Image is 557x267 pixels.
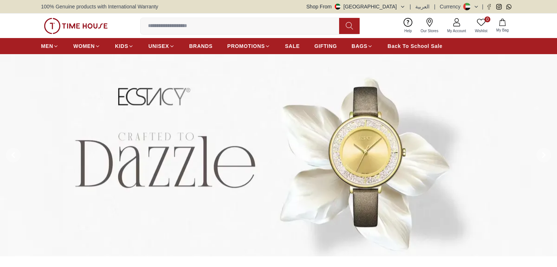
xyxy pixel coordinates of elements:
span: UNISEX [148,42,169,50]
span: Help [401,28,415,34]
span: | [482,3,483,10]
a: BAGS [352,40,373,53]
span: | [434,3,435,10]
a: UNISEX [148,40,174,53]
a: BRANDS [189,40,213,53]
img: United Arab Emirates [335,4,341,10]
a: KIDS [115,40,134,53]
a: SALE [285,40,300,53]
a: Facebook [486,4,492,10]
a: MEN [41,40,59,53]
div: Currency [440,3,464,10]
img: ... [44,18,108,34]
button: My Bag [492,17,513,34]
a: GIFTING [314,40,337,53]
span: PROMOTIONS [227,42,265,50]
a: Our Stores [416,16,443,35]
span: WOMEN [73,42,95,50]
a: 0Wishlist [471,16,492,35]
span: | [410,3,411,10]
span: GIFTING [314,42,337,50]
span: BRANDS [189,42,213,50]
span: Our Stores [418,28,441,34]
span: BAGS [352,42,367,50]
a: WOMEN [73,40,100,53]
span: KIDS [115,42,128,50]
a: PROMOTIONS [227,40,271,53]
span: 100% Genuine products with International Warranty [41,3,158,10]
a: Instagram [496,4,502,10]
span: MEN [41,42,53,50]
button: Shop From[GEOGRAPHIC_DATA] [307,3,405,10]
span: SALE [285,42,300,50]
span: Wishlist [472,28,490,34]
a: Whatsapp [506,4,512,10]
a: Help [400,16,416,35]
button: العربية [415,3,430,10]
span: 0 [484,16,490,22]
span: My Bag [493,27,512,33]
span: Back To School Sale [387,42,442,50]
span: My Account [444,28,469,34]
a: Back To School Sale [387,40,442,53]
